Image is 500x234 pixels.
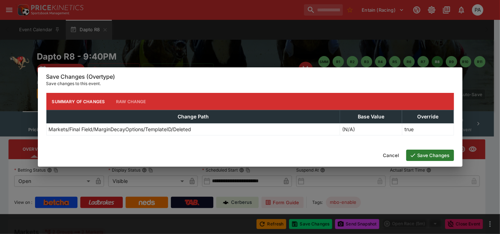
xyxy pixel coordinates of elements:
p: Markets/Final Field/MarginDecayOptions/TemplateID/Deleted [49,126,191,133]
td: true [402,123,454,135]
th: Override [402,110,454,123]
button: Summary of Changes [46,93,111,110]
h6: Save Changes (Overtype) [46,73,454,80]
p: Save changes to this event. [46,80,454,87]
th: Base Value [340,110,402,123]
th: Change Path [46,110,340,123]
button: Raw Change [110,93,152,110]
button: Cancel [379,150,403,161]
button: Save Changes [406,150,454,161]
td: (N/A) [340,123,402,135]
